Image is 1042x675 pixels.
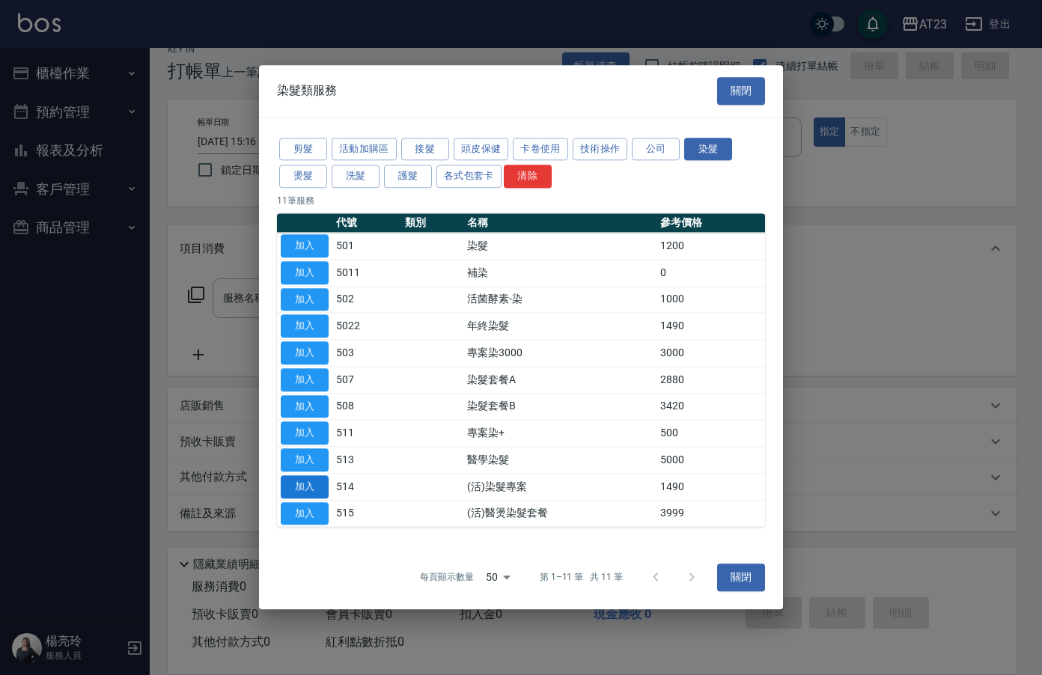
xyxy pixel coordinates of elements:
[656,260,765,287] td: 0
[332,340,401,367] td: 503
[463,447,656,474] td: 醫學染髮
[281,315,329,338] button: 加入
[656,286,765,313] td: 1000
[463,213,656,233] th: 名稱
[279,138,327,161] button: 剪髮
[632,138,680,161] button: 公司
[540,571,623,584] p: 第 1–11 筆 共 11 筆
[332,447,401,474] td: 513
[332,393,401,420] td: 508
[332,367,401,394] td: 507
[401,138,449,161] button: 接髮
[332,233,401,260] td: 501
[281,288,329,311] button: 加入
[281,341,329,364] button: 加入
[463,420,656,447] td: 專案染+
[281,234,329,257] button: 加入
[656,420,765,447] td: 500
[281,368,329,391] button: 加入
[332,138,397,161] button: 活動加購區
[573,138,628,161] button: 技術操作
[656,447,765,474] td: 5000
[656,500,765,527] td: 3999
[281,422,329,445] button: 加入
[480,558,516,598] div: 50
[656,313,765,340] td: 1490
[332,420,401,447] td: 511
[463,393,656,420] td: 染髮套餐B
[656,367,765,394] td: 2880
[281,502,329,525] button: 加入
[332,500,401,527] td: 515
[281,475,329,498] button: 加入
[281,261,329,284] button: 加入
[463,313,656,340] td: 年終染髮
[656,213,765,233] th: 參考價格
[454,138,509,161] button: 頭皮保健
[332,313,401,340] td: 5022
[281,395,329,418] button: 加入
[401,213,463,233] th: 類別
[436,165,502,189] button: 各式包套卡
[656,393,765,420] td: 3420
[463,367,656,394] td: 染髮套餐A
[463,233,656,260] td: 染髮
[277,194,765,207] p: 11 筆服務
[717,563,765,591] button: 關閉
[332,260,401,287] td: 5011
[332,213,401,233] th: 代號
[463,500,656,527] td: (活)醫燙染髮套餐
[279,165,327,189] button: 燙髮
[332,165,380,189] button: 洗髮
[656,233,765,260] td: 1200
[332,474,401,501] td: 514
[684,138,732,161] button: 染髮
[420,571,474,584] p: 每頁顯示數量
[332,286,401,313] td: 502
[463,474,656,501] td: (活)染髮專案
[656,474,765,501] td: 1490
[463,260,656,287] td: 補染
[504,165,552,189] button: 清除
[717,77,765,105] button: 關閉
[463,286,656,313] td: 活菌酵素-染
[513,138,568,161] button: 卡卷使用
[384,165,432,189] button: 護髮
[277,84,337,99] span: 染髮類服務
[281,448,329,471] button: 加入
[463,340,656,367] td: 專案染3000
[656,340,765,367] td: 3000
